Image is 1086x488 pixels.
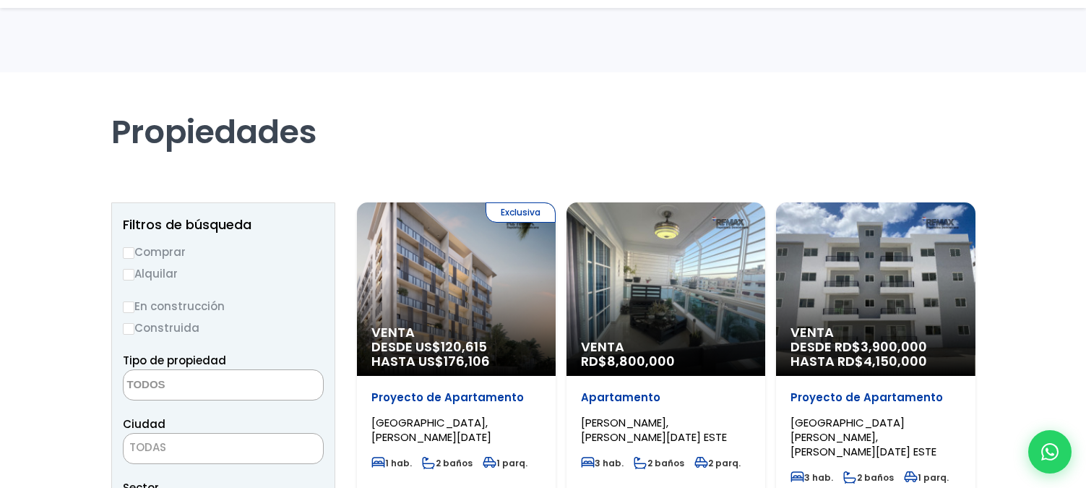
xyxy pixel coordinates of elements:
[123,416,165,432] span: Ciudad
[123,218,324,232] h2: Filtros de búsqueda
[124,437,323,458] span: TODAS
[790,354,960,369] span: HASTA RD$
[124,370,264,401] textarea: Search
[581,415,727,445] span: [PERSON_NAME], [PERSON_NAME][DATE] ESTE
[843,471,894,484] span: 2 baños
[123,297,324,315] label: En construcción
[371,325,541,340] span: Venta
[861,338,927,356] span: 3,900,000
[790,415,936,459] span: [GEOGRAPHIC_DATA][PERSON_NAME], [PERSON_NAME][DATE] ESTE
[123,433,324,464] span: TODAS
[483,457,527,469] span: 1 parq.
[371,354,541,369] span: HASTA US$
[123,353,226,368] span: Tipo de propiedad
[422,457,473,469] span: 2 baños
[371,390,541,405] p: Proyecto de Apartamento
[486,202,556,223] span: Exclusiva
[123,301,134,313] input: En construcción
[371,457,412,469] span: 1 hab.
[790,340,960,369] span: DESDE RD$
[123,247,134,259] input: Comprar
[123,265,324,283] label: Alquilar
[581,340,751,354] span: Venta
[904,471,949,484] span: 1 parq.
[123,269,134,281] input: Alquilar
[123,319,324,337] label: Construida
[441,338,487,356] span: 120,615
[444,352,490,370] span: 176,106
[863,352,927,370] span: 4,150,000
[790,325,960,340] span: Venta
[694,457,741,469] span: 2 parq.
[634,457,684,469] span: 2 baños
[790,471,833,484] span: 3 hab.
[129,440,166,455] span: TODAS
[371,340,541,369] span: DESDE US$
[581,390,751,405] p: Apartamento
[790,390,960,405] p: Proyecto de Apartamento
[607,352,675,370] span: 8,800,000
[581,352,675,370] span: RD$
[123,243,324,261] label: Comprar
[123,323,134,335] input: Construida
[111,72,975,152] h1: Propiedades
[371,415,491,445] span: [GEOGRAPHIC_DATA], [PERSON_NAME][DATE]
[581,457,624,469] span: 3 hab.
